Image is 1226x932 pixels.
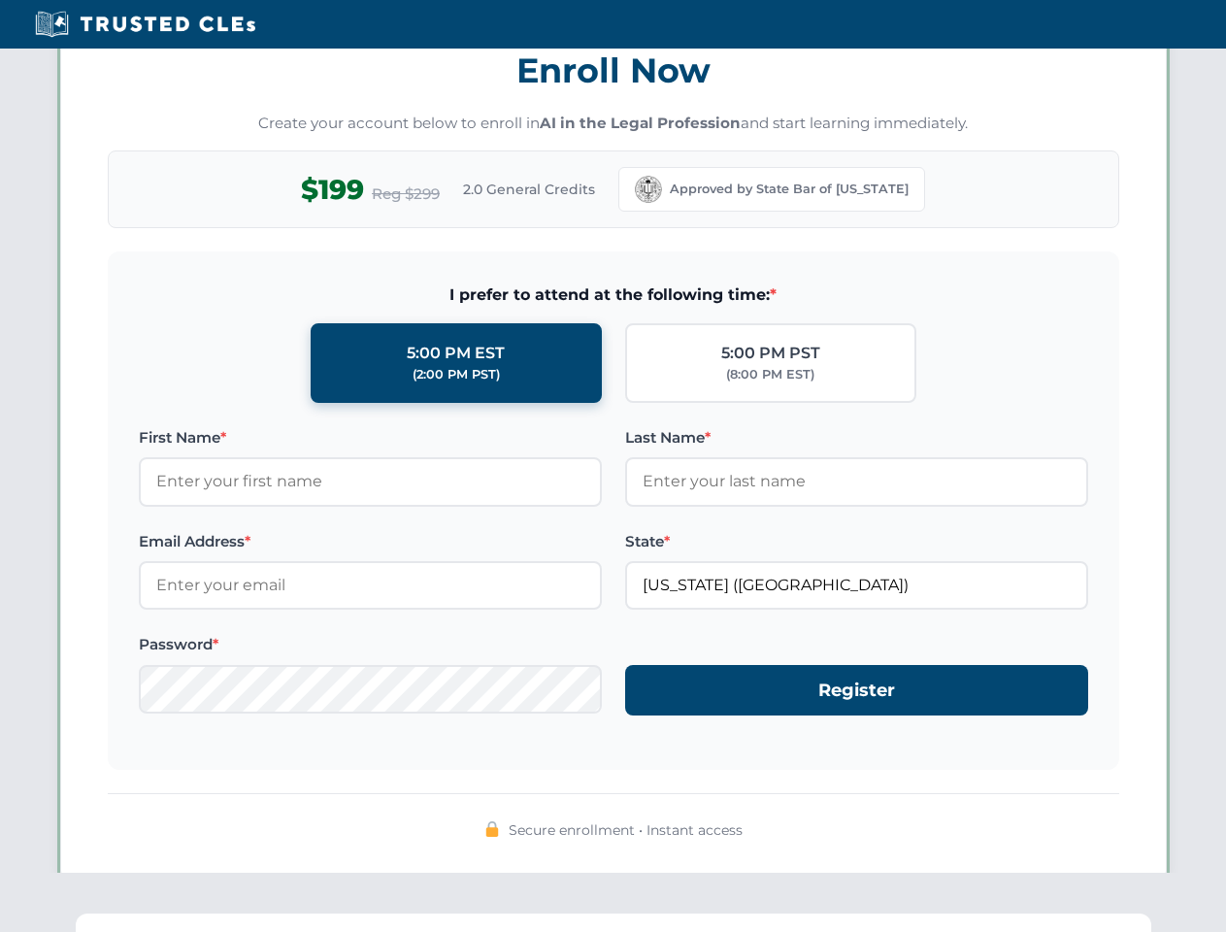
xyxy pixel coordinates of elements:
[139,283,1088,308] span: I prefer to attend at the following time:
[484,821,500,837] img: 🔒
[108,40,1119,101] h3: Enroll Now
[139,530,602,553] label: Email Address
[139,561,602,610] input: Enter your email
[625,665,1088,716] button: Register
[413,365,500,384] div: (2:00 PM PST)
[407,341,505,366] div: 5:00 PM EST
[625,530,1088,553] label: State
[139,633,602,656] label: Password
[372,183,440,206] span: Reg $299
[635,176,662,203] img: California Bar
[463,179,595,200] span: 2.0 General Credits
[721,341,820,366] div: 5:00 PM PST
[139,426,602,449] label: First Name
[108,113,1119,135] p: Create your account below to enroll in and start learning immediately.
[625,457,1088,506] input: Enter your last name
[625,561,1088,610] input: California (CA)
[509,819,743,841] span: Secure enrollment • Instant access
[670,180,909,199] span: Approved by State Bar of [US_STATE]
[625,426,1088,449] label: Last Name
[139,457,602,506] input: Enter your first name
[726,365,814,384] div: (8:00 PM EST)
[29,10,261,39] img: Trusted CLEs
[540,114,741,132] strong: AI in the Legal Profession
[301,168,364,212] span: $199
